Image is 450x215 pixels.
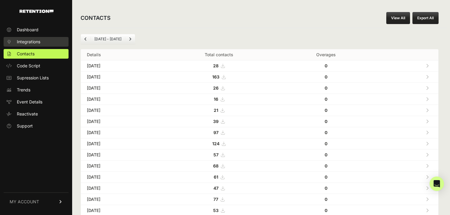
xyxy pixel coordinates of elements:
[125,34,135,44] a: Next
[159,49,279,60] th: Total contacts
[214,174,218,180] strong: 61
[17,63,40,69] span: Code Script
[17,87,30,93] span: Trends
[213,208,225,213] a: 53
[212,141,225,146] a: 124
[213,152,219,157] strong: 57
[17,39,40,45] span: Integrations
[325,74,327,79] strong: 0
[325,63,327,68] strong: 0
[17,51,35,57] span: Contacts
[81,194,159,205] td: [DATE]
[17,27,38,33] span: Dashboard
[213,119,225,124] a: 39
[17,99,42,105] span: Event Details
[325,197,327,202] strong: 0
[325,130,327,135] strong: 0
[4,37,69,47] a: Integrations
[4,109,69,119] a: Reactivate
[81,14,111,22] h2: CONTACTS
[213,186,219,191] strong: 47
[81,83,159,94] td: [DATE]
[81,116,159,127] td: [DATE]
[386,12,410,24] a: View All
[325,108,327,113] strong: 0
[81,94,159,105] td: [DATE]
[4,192,69,211] a: MY ACCOUNT
[325,174,327,180] strong: 0
[213,130,219,135] strong: 97
[214,108,218,113] strong: 21
[4,61,69,71] a: Code Script
[90,37,125,41] li: [DATE] - [DATE]
[213,119,219,124] strong: 39
[325,85,327,91] strong: 0
[325,141,327,146] strong: 0
[81,172,159,183] td: [DATE]
[10,199,39,205] span: MY ACCOUNT
[213,63,225,68] a: 28
[213,152,225,157] a: 57
[213,63,219,68] strong: 28
[4,49,69,59] a: Contacts
[212,141,219,146] strong: 124
[4,25,69,35] a: Dashboard
[279,49,373,60] th: Overages
[325,119,327,124] strong: 0
[81,72,159,83] td: [DATE]
[325,186,327,191] strong: 0
[81,49,159,60] th: Details
[81,138,159,149] td: [DATE]
[213,163,219,168] strong: 68
[325,97,327,102] strong: 0
[4,85,69,95] a: Trends
[212,74,225,79] a: 163
[17,111,38,117] span: Reactivate
[430,177,444,191] div: Open Intercom Messenger
[325,163,327,168] strong: 0
[213,197,218,202] strong: 77
[81,105,159,116] td: [DATE]
[412,12,439,24] button: Export All
[4,97,69,107] a: Event Details
[81,183,159,194] td: [DATE]
[214,108,224,113] a: 21
[4,73,69,83] a: Supression Lists
[213,85,225,91] a: 26
[325,152,327,157] strong: 0
[213,197,224,202] a: 77
[214,97,224,102] a: 16
[81,149,159,161] td: [DATE]
[212,74,219,79] strong: 163
[81,161,159,172] td: [DATE]
[213,186,225,191] a: 47
[20,10,54,13] img: Retention.com
[213,130,225,135] a: 97
[4,121,69,131] a: Support
[213,85,219,91] strong: 26
[325,208,327,213] strong: 0
[213,208,219,213] strong: 53
[17,123,33,129] span: Support
[81,34,90,44] a: Previous
[81,60,159,72] td: [DATE]
[213,163,225,168] a: 68
[81,127,159,138] td: [DATE]
[214,174,224,180] a: 61
[214,97,218,102] strong: 16
[17,75,49,81] span: Supression Lists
